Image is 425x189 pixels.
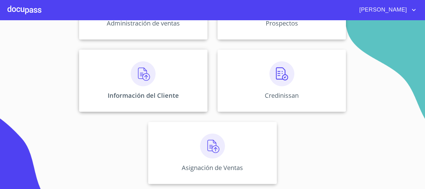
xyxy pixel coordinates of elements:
p: Asignación de Ventas [182,163,243,172]
p: Credinissan [265,91,299,100]
p: Prospectos [266,19,298,27]
img: carga.png [200,134,225,158]
p: Información del Cliente [108,91,179,100]
button: account of current user [355,5,418,15]
img: carga.png [131,61,156,86]
p: Administración de ventas [107,19,180,27]
span: [PERSON_NAME] [355,5,410,15]
img: verificacion.png [269,61,294,86]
